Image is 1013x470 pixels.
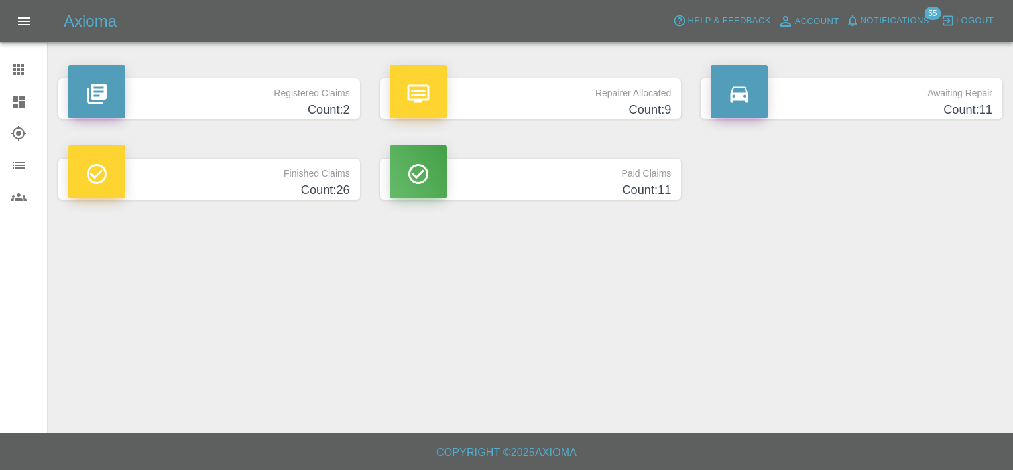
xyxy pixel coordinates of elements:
[64,11,117,32] h5: Axioma
[843,11,933,31] button: Notifications
[687,13,770,29] span: Help & Feedback
[670,11,774,31] button: Help & Feedback
[58,159,360,199] a: Finished ClaimsCount:26
[956,13,994,29] span: Logout
[390,181,672,199] h4: Count: 11
[390,78,672,101] p: Repairer Allocated
[701,78,1002,119] a: Awaiting RepairCount:11
[938,11,997,31] button: Logout
[11,443,1002,462] h6: Copyright © 2025 Axioma
[861,13,929,29] span: Notifications
[68,159,350,181] p: Finished Claims
[8,5,40,37] button: Open drawer
[68,78,350,101] p: Registered Claims
[68,181,350,199] h4: Count: 26
[774,11,843,32] a: Account
[390,101,672,119] h4: Count: 9
[711,78,992,101] p: Awaiting Repair
[380,78,682,119] a: Repairer AllocatedCount:9
[58,78,360,119] a: Registered ClaimsCount:2
[795,14,839,29] span: Account
[380,159,682,199] a: Paid ClaimsCount:11
[390,159,672,181] p: Paid Claims
[68,101,350,119] h4: Count: 2
[924,7,941,20] span: 55
[711,101,992,119] h4: Count: 11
